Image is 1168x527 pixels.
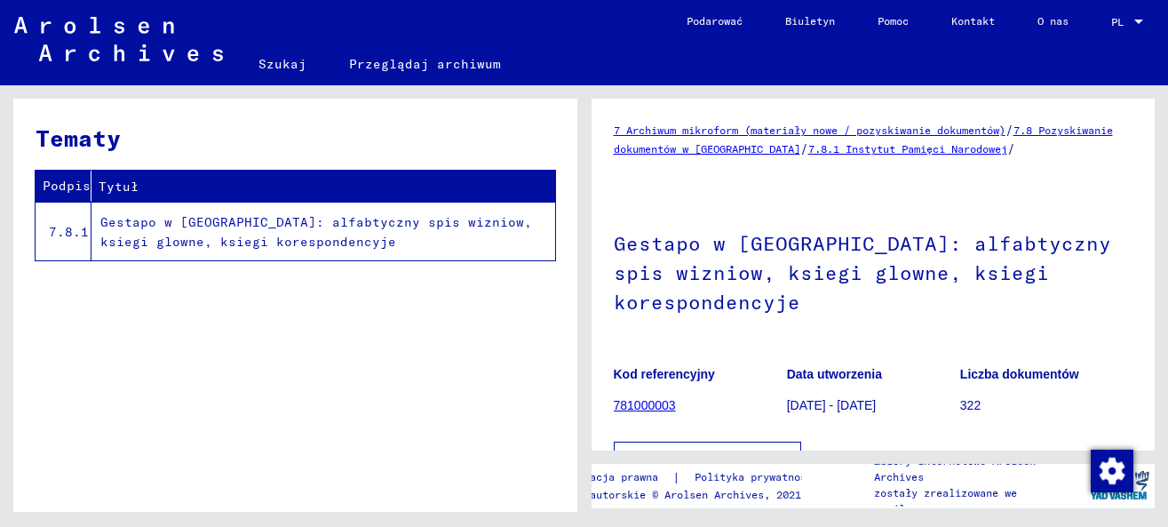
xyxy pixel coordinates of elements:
[960,367,1079,381] font: Liczba dokumentów
[787,367,882,381] font: Data utworzenia
[552,470,658,483] font: Informacja prawna
[552,488,801,501] font: Prawa autorskie © Arolsen Archives, 2021
[1005,122,1013,138] font: /
[614,442,802,475] button: Pokaż wszystkie metadane
[808,142,1007,156] a: 7.8.1 Instytut Pamięci Narodowej
[36,124,121,153] font: Tematy
[680,468,840,487] a: Polityka prywatności
[960,398,981,412] font: 322
[785,14,835,28] font: Biuletyn
[1091,450,1133,492] img: Zmiana zgody
[614,231,1111,315] font: Gestapo w [GEOGRAPHIC_DATA]: alfabtyczny spis wizniow, ksiegi glowne, ksiegi korespondencyje
[800,140,808,156] font: /
[328,43,522,85] a: Przeglądaj archiwum
[237,43,328,85] a: Szukaj
[695,470,819,483] font: Polityka prywatności
[258,56,306,72] font: Szukaj
[49,224,89,240] font: 7.8.1
[878,14,909,28] font: Pomoc
[687,14,743,28] font: Podarować
[14,17,223,61] img: Arolsen_neg.svg
[614,367,715,381] font: Kod referencyjny
[1037,14,1069,28] font: O nas
[787,398,877,412] font: [DATE] - [DATE]
[100,214,532,251] font: Gestapo w [GEOGRAPHIC_DATA]: alfabtyczny spis wizniow, ksiegi glowne, ksiegi korespondencyje
[874,486,1017,515] font: zostały zrealizowane we współpracy z
[349,56,501,72] font: Przeglądaj archiwum
[99,179,139,195] font: Tytuł
[1086,463,1153,507] img: yv_logo.png
[1111,15,1124,28] font: PL
[614,398,676,412] a: 781000003
[951,14,995,28] font: Kontakt
[1007,140,1015,156] font: /
[614,124,1005,137] a: 7 Archiwum mikroform (materiały nowe / pozyskiwanie dokumentów)
[43,178,91,194] font: Podpis
[672,469,680,485] font: |
[552,468,672,487] a: Informacja prawna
